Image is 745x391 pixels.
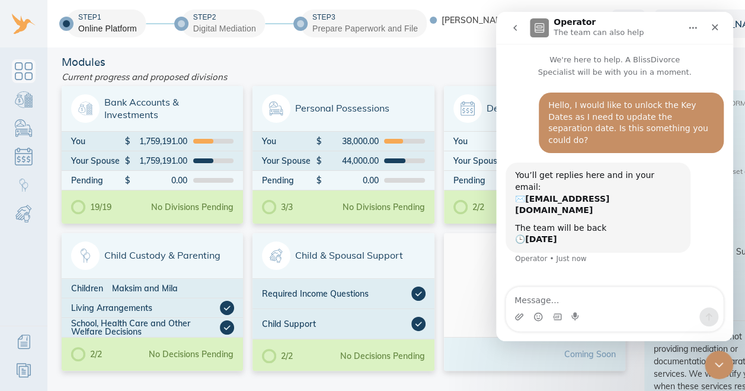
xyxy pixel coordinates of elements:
div: Digital Mediation [193,23,256,34]
a: Child Custody & ParentingChildrenMaksim and MilaLiving ArrangementsSchool, Health Care and Other ... [62,233,243,371]
a: HomeComing Soon [444,233,625,371]
div: No Decisions Pending [149,350,234,358]
div: Online Platform [78,23,137,34]
div: School, Health Care and Other Welfare Decisions [71,319,220,336]
div: No Divisions Pending [343,203,425,211]
a: Child & Spousal SupportRequired Income QuestionsChild Support2/2No Decisions Pending [252,233,434,371]
div: Pending [262,176,316,185]
div: Maksim and Mila [112,284,234,293]
iframe: Intercom live chat [705,351,733,379]
a: Child Custody & Parenting [12,173,36,197]
div: 3/3 [262,200,293,214]
div: Living Arrangements [71,301,220,315]
div: 2/2 [262,349,293,363]
div: Your Spouse [453,157,507,165]
div: Pending [453,176,507,185]
div: $ [316,157,322,165]
span: [PERSON_NAME] has joined BlissDivorce [442,16,602,24]
div: You [71,137,125,145]
div: 2/2 [453,200,484,214]
div: $ [125,157,131,165]
div: Child Support [262,317,411,331]
a: Bank Accounts & InvestmentsYou$1,759,191.00Your Spouse$1,759,191.00Pending$0.0019/19No Divisions ... [62,86,243,224]
span: Debts and Other Obligations [453,94,616,123]
div: No Divisions Pending [151,203,234,211]
iframe: Intercom live chat [496,12,733,341]
div: Coming Soon [564,350,616,358]
div: 1,759,191.00 [131,157,187,165]
a: Dashboard [12,59,36,83]
div: Your Spouse [71,157,125,165]
div: Your Spouse [262,157,316,165]
div: Modules [57,57,630,68]
span: Child Custody & Parenting [71,241,234,270]
div: You [453,137,507,145]
div: $ [316,137,322,145]
a: Additional Information [12,330,36,354]
span: Home [453,262,616,309]
div: 0.00 [131,176,187,185]
div: $ [316,176,322,185]
div: Step 3 [312,12,418,23]
a: Personal Possessions [12,116,36,140]
div: 38,000.00 [322,137,378,145]
div: Step 1 [78,12,137,23]
div: Prepare Paperwork and File [312,23,418,34]
div: $ [125,176,131,185]
div: 19/19 [71,200,111,214]
div: 0.00 [322,176,378,185]
div: No Decisions Pending [340,352,425,360]
div: 2/2 [71,347,102,361]
div: 1,759,191.00 [131,137,187,145]
div: Pending [71,176,125,185]
a: Debts & Obligations [12,145,36,169]
a: Bank Accounts & Investments [12,88,36,112]
a: Personal PossessionsYou$38,000.00Your Spouse$44,000.00Pending$0.003/3No Divisions Pending [252,86,434,224]
span: Bank Accounts & Investments [71,94,234,123]
span: Personal Possessions [262,94,424,123]
div: Required Income Questions [262,287,411,301]
a: Child & Spousal Support [12,202,36,225]
div: Children [71,284,112,293]
div: Current progress and proposed divisions [57,68,630,86]
div: You [262,137,316,145]
div: 44,000.00 [322,157,378,165]
a: Debts and Other ObligationsYou$0.00Your Spouse$0.00Pending$0.002/2No Divisions Pending [444,86,625,224]
div: Step 2 [193,12,256,23]
div: $ [125,137,131,145]
a: Resources [12,358,36,382]
span: Child & Spousal Support [262,241,424,270]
